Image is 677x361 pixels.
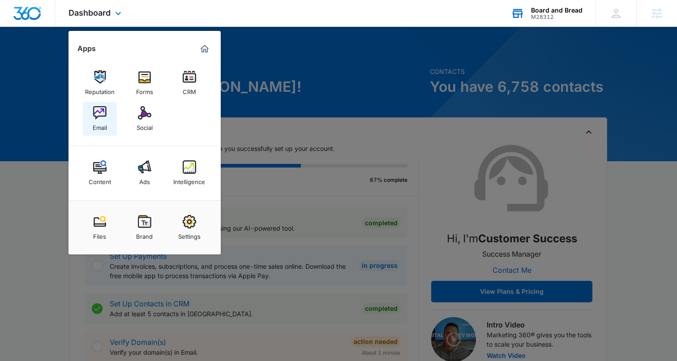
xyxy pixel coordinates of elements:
div: Email [93,120,107,131]
div: account id [531,14,583,20]
div: Forms [136,84,153,95]
a: Content [83,156,117,190]
a: Files [83,211,117,245]
div: CRM [183,84,196,95]
div: Reputation [85,84,115,95]
a: Intelligence [172,156,206,190]
a: Reputation [83,66,117,100]
div: Brand [136,228,153,240]
div: Content [89,174,111,185]
div: Files [93,228,106,240]
a: Ads [128,156,162,190]
a: Email [83,102,117,136]
a: CRM [172,66,206,100]
a: Social [128,102,162,136]
a: Marketing 360® Dashboard [197,42,212,56]
a: Settings [172,211,206,245]
span: Dashboard [69,8,111,17]
div: account name [531,7,583,14]
div: Settings [178,228,201,240]
div: Intelligence [173,174,205,185]
h2: Apps [77,44,96,53]
div: Social [137,120,153,131]
a: Forms [128,66,162,100]
a: Brand [128,211,162,245]
div: Ads [139,174,150,185]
